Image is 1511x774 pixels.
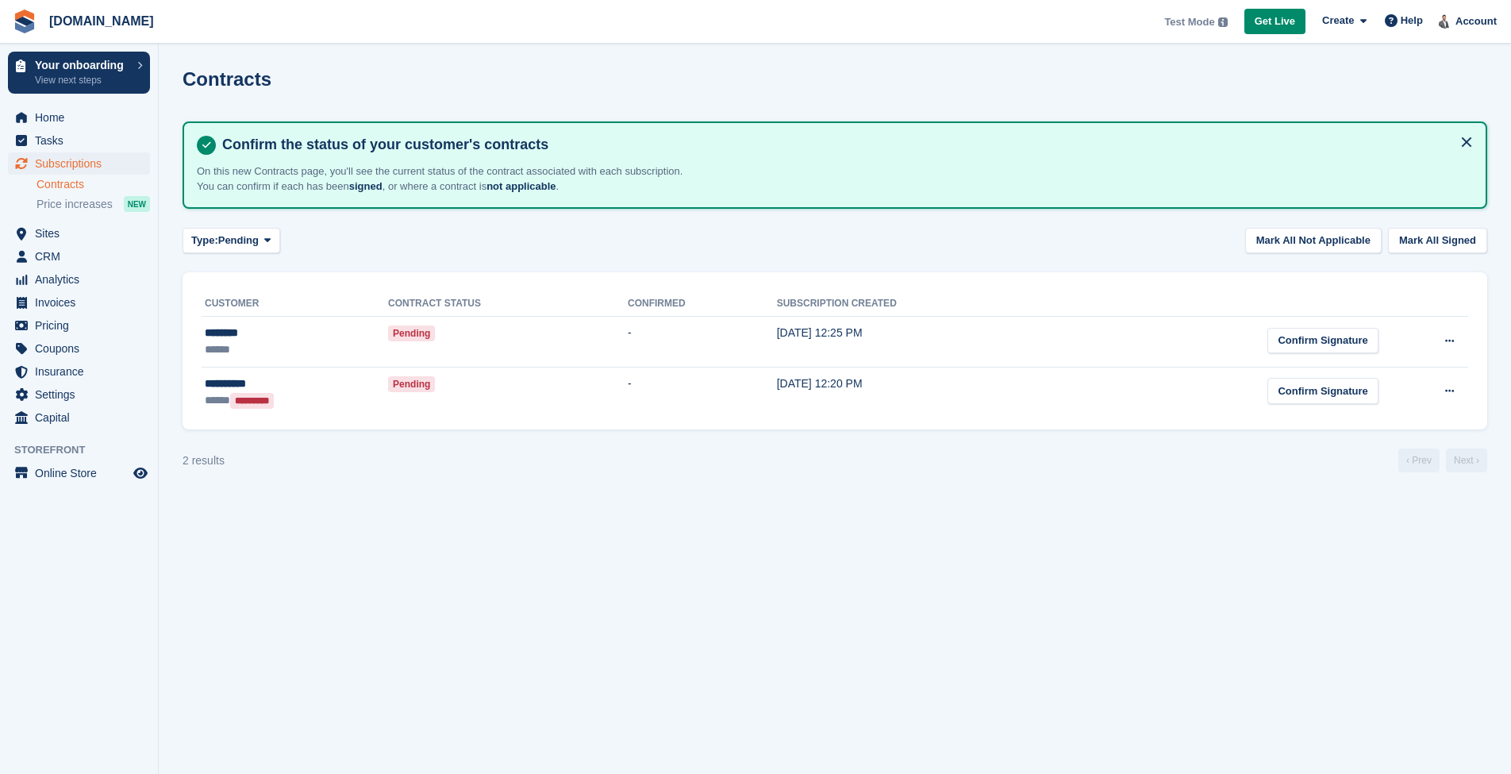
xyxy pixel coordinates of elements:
[628,317,777,368] td: -
[35,383,130,406] span: Settings
[1164,14,1214,30] span: Test Mode
[8,291,150,314] a: menu
[13,10,37,33] img: stora-icon-8386f47178a22dfd0bd8f6a31ec36ba5ce8667c1dd55bd0f319d3a0aa187defe.svg
[35,106,130,129] span: Home
[8,360,150,383] a: menu
[1401,13,1423,29] span: Help
[1437,13,1453,29] img: Ionut Grigorescu
[1255,13,1295,29] span: Get Live
[35,222,130,245] span: Sites
[8,52,150,94] a: Your onboarding View next steps
[628,367,777,417] td: -
[388,376,435,392] span: Pending
[131,464,150,483] a: Preview store
[183,228,280,254] button: Type: Pending
[183,68,271,90] h1: Contracts
[37,197,113,212] span: Price increases
[35,291,130,314] span: Invoices
[35,462,130,484] span: Online Store
[37,195,150,213] a: Price increases NEW
[35,360,130,383] span: Insurance
[218,233,259,248] span: Pending
[35,314,130,337] span: Pricing
[35,60,129,71] p: Your onboarding
[8,245,150,268] a: menu
[777,317,1086,368] td: [DATE] 12:25 PM
[35,245,130,268] span: CRM
[1446,449,1487,472] a: Next
[1267,328,1378,360] a: Confirm Signature
[35,152,130,175] span: Subscriptions
[183,452,225,469] div: 2 results
[14,442,158,458] span: Storefront
[191,233,218,248] span: Type:
[1399,233,1476,248] div: Mark All Signed
[1267,378,1378,404] div: Confirm Signature
[8,106,150,129] a: menu
[202,291,388,317] th: Customer
[777,367,1086,417] td: [DATE] 12:20 PM
[8,152,150,175] a: menu
[8,383,150,406] a: menu
[1395,449,1490,472] nav: Page
[349,180,383,192] strong: signed
[1455,13,1497,29] span: Account
[35,337,130,360] span: Coupons
[43,8,160,34] a: [DOMAIN_NAME]
[1218,17,1228,27] img: icon-info-grey-7440780725fd019a000dd9b08b2336e03edf1995a4989e88bcd33f0948082b44.svg
[8,268,150,291] a: menu
[35,129,130,152] span: Tasks
[124,196,150,212] div: NEW
[197,164,792,194] p: On this new Contracts page, you'll see the current status of the contract associated with each su...
[8,222,150,245] a: menu
[1245,228,1382,254] button: Mark All Not Applicable
[1322,13,1354,29] span: Create
[1244,9,1305,35] a: Get Live
[35,406,130,429] span: Capital
[35,73,129,87] p: View next steps
[628,291,777,317] th: Confirmed
[1267,328,1378,354] div: Confirm Signature
[486,180,556,192] strong: not applicable
[8,314,150,337] a: menu
[8,406,150,429] a: menu
[1267,378,1378,410] a: Confirm Signature
[388,291,628,317] th: Contract status
[777,291,1086,317] th: Subscription created
[8,462,150,484] a: menu
[1256,233,1371,248] div: Mark All Not Applicable
[1388,228,1487,254] button: Mark All Signed
[8,337,150,360] a: menu
[216,136,1473,154] h4: Confirm the status of your customer's contracts
[35,268,130,291] span: Analytics
[388,325,435,341] span: Pending
[1398,449,1440,472] a: Previous
[8,129,150,152] a: menu
[37,177,150,192] a: Contracts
